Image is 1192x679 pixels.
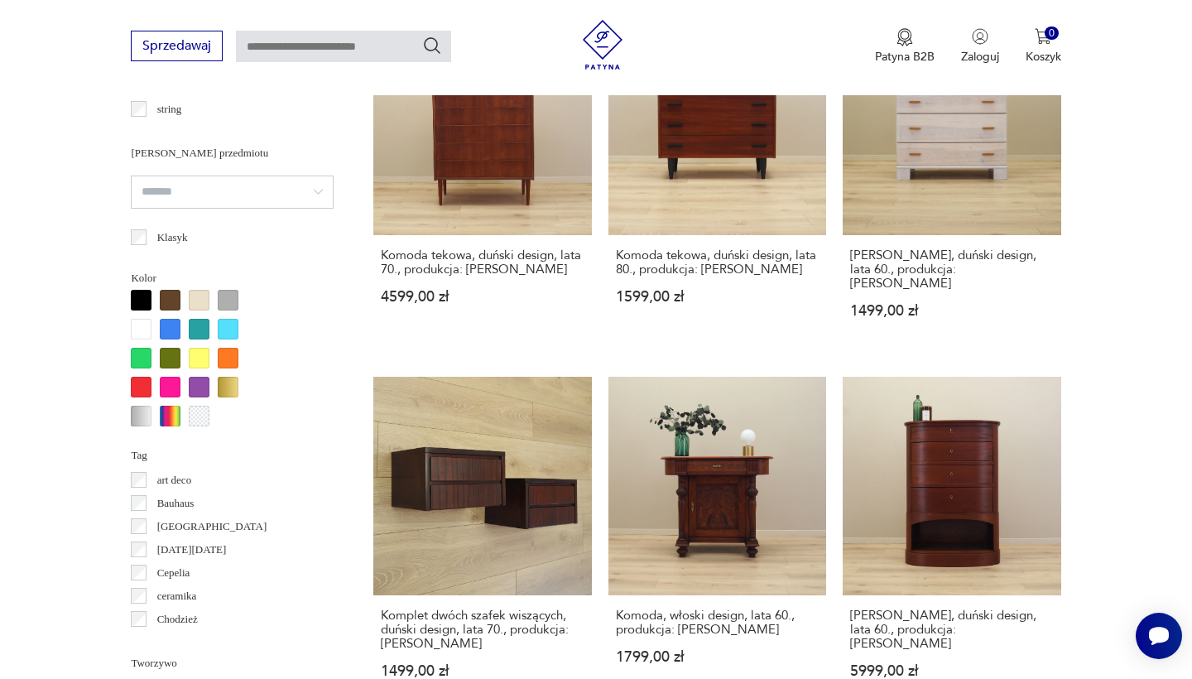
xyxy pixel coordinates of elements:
[1045,26,1059,41] div: 0
[1026,49,1061,65] p: Koszyk
[381,290,584,304] p: 4599,00 zł
[157,123,190,142] p: witryna
[972,28,988,45] img: Ikonka użytkownika
[381,609,584,651] h3: Komplet dwóch szafek wiszących, duński design, lata 70., produkcja: [PERSON_NAME]
[131,446,334,465] p: Tag
[1035,28,1051,45] img: Ikona koszyka
[157,587,197,605] p: ceramika
[850,664,1053,678] p: 5999,00 zł
[131,41,223,53] a: Sprzedawaj
[157,633,197,652] p: Ćmielów
[381,664,584,678] p: 1499,00 zł
[578,20,627,70] img: Patyna - sklep z meblami i dekoracjami vintage
[131,654,334,672] p: Tworzywo
[843,17,1060,350] a: Komoda sosnowa, duński design, lata 60., produkcja: Dania[PERSON_NAME], duński design, lata 60., ...
[157,518,267,536] p: [GEOGRAPHIC_DATA]
[422,36,442,55] button: Szukaj
[875,28,935,65] a: Ikona medaluPatyna B2B
[616,650,819,664] p: 1799,00 zł
[157,541,227,559] p: [DATE][DATE]
[157,494,195,513] p: Bauhaus
[875,28,935,65] button: Patyna B2B
[875,49,935,65] p: Patyna B2B
[373,17,591,350] a: Komoda tekowa, duński design, lata 70., produkcja: DaniaKomoda tekowa, duński design, lata 70., p...
[850,248,1053,291] h3: [PERSON_NAME], duński design, lata 60., produkcja: [PERSON_NAME]
[850,304,1053,318] p: 1499,00 zł
[1136,613,1182,659] iframe: Smartsupp widget button
[961,49,999,65] p: Zaloguj
[157,610,198,628] p: Chodzież
[381,248,584,277] h3: Komoda tekowa, duński design, lata 70., produkcja: [PERSON_NAME]
[1026,28,1061,65] button: 0Koszyk
[616,290,819,304] p: 1599,00 zł
[157,229,188,247] p: Klasyk
[616,609,819,637] h3: Komoda, włoski design, lata 60., produkcja: [PERSON_NAME]
[157,471,192,489] p: art deco
[131,269,334,287] p: Kolor
[131,31,223,61] button: Sprzedawaj
[850,609,1053,651] h3: [PERSON_NAME], duński design, lata 60., produkcja: [PERSON_NAME]
[157,564,190,582] p: Cepelia
[157,100,182,118] p: string
[608,17,826,350] a: Komoda tekowa, duński design, lata 80., produkcja: DaniaKomoda tekowa, duński design, lata 80., p...
[131,144,334,162] p: [PERSON_NAME] przedmiotu
[616,248,819,277] h3: Komoda tekowa, duński design, lata 80., produkcja: [PERSON_NAME]
[896,28,913,46] img: Ikona medalu
[961,28,999,65] button: Zaloguj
